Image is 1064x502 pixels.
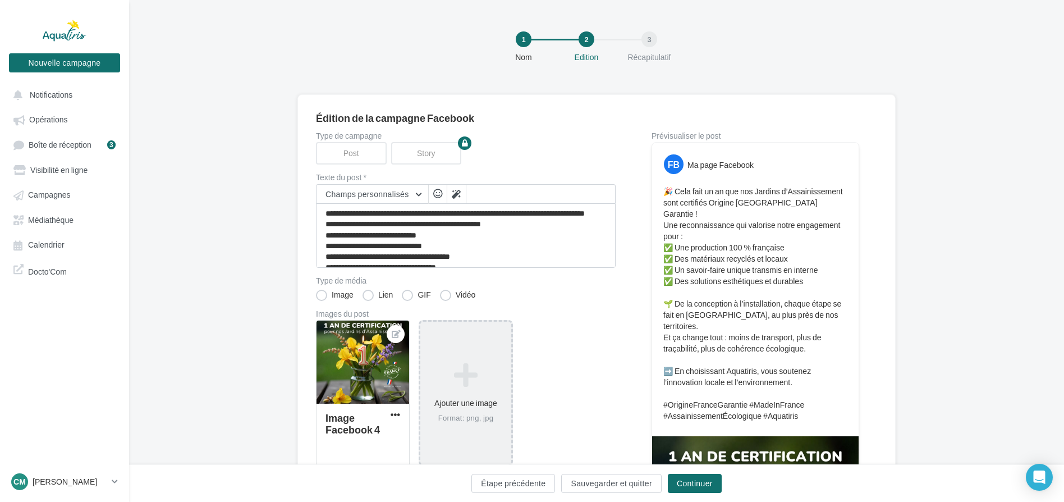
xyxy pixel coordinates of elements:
[9,471,120,492] a: Cm [PERSON_NAME]
[28,215,74,225] span: Médiathèque
[28,264,67,277] span: Docto'Com
[663,186,847,422] p: 🎉 Cela fait un an que nos Jardins d’Assainissement sont certifiés Origine [GEOGRAPHIC_DATA] Garan...
[13,476,26,487] span: Cm
[363,290,393,301] label: Lien
[316,290,354,301] label: Image
[28,240,65,250] span: Calendrier
[488,52,559,63] div: Nom
[641,31,657,47] div: 3
[7,109,122,129] a: Opérations
[316,310,616,318] div: Images du post
[7,84,118,104] button: Notifications
[7,209,122,230] a: Médiathèque
[7,259,122,281] a: Docto'Com
[668,474,722,493] button: Continuer
[33,476,107,487] p: [PERSON_NAME]
[7,234,122,254] a: Calendrier
[7,159,122,180] a: Visibilité en ligne
[471,474,555,493] button: Étape précédente
[316,113,877,123] div: Édition de la campagne Facebook
[687,159,754,171] div: Ma page Facebook
[29,115,67,125] span: Opérations
[107,140,116,149] div: 3
[561,474,661,493] button: Sauvegarder et quitter
[613,52,685,63] div: Récapitulatif
[30,90,72,99] span: Notifications
[325,412,380,436] div: Image Facebook 4
[579,31,594,47] div: 2
[316,174,616,181] label: Texte du post *
[516,31,531,47] div: 1
[316,277,616,285] label: Type de média
[440,290,476,301] label: Vidéo
[316,132,616,140] label: Type de campagne
[551,52,622,63] div: Edition
[402,290,430,301] label: GIF
[664,154,684,174] div: FB
[9,53,120,72] button: Nouvelle campagne
[30,165,88,175] span: Visibilité en ligne
[29,140,91,149] span: Boîte de réception
[652,132,859,140] div: Prévisualiser le post
[28,190,71,200] span: Campagnes
[317,185,428,204] button: Champs personnalisés
[7,134,122,155] a: Boîte de réception3
[1026,464,1053,491] div: Open Intercom Messenger
[7,184,122,204] a: Campagnes
[325,189,409,199] span: Champs personnalisés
